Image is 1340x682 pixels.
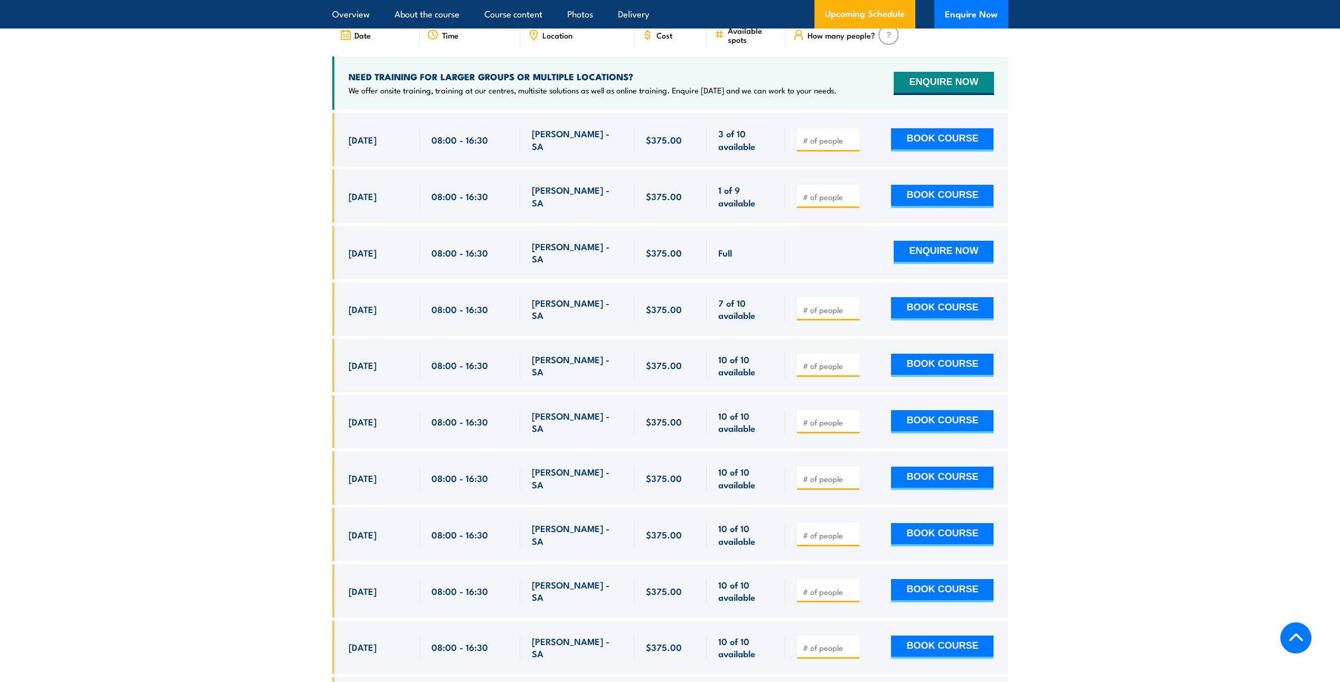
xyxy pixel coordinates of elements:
[349,85,837,96] p: We offer onsite training, training at our centres, multisite solutions as well as online training...
[532,184,623,209] span: [PERSON_NAME] - SA
[894,72,994,95] button: ENQUIRE NOW
[532,353,623,378] span: [PERSON_NAME] - SA
[349,359,377,371] span: [DATE]
[718,184,774,209] span: 1 of 9 available
[432,641,488,653] span: 08:00 - 16:30
[349,134,377,146] span: [DATE]
[432,190,488,202] span: 08:00 - 16:30
[432,134,488,146] span: 08:00 - 16:30
[532,466,623,490] span: [PERSON_NAME] - SA
[718,410,774,434] span: 10 of 10 available
[542,31,573,40] span: Location
[532,635,623,660] span: [PERSON_NAME] - SA
[894,241,994,264] button: ENQUIRE NOW
[646,303,682,315] span: $375.00
[349,472,377,484] span: [DATE]
[349,585,377,597] span: [DATE]
[646,190,682,202] span: $375.00
[803,473,856,484] input: # of people
[532,410,623,434] span: [PERSON_NAME] - SA
[891,185,994,208] button: BOOK COURSE
[646,247,682,259] span: $375.00
[646,641,682,653] span: $375.00
[718,522,774,547] span: 10 of 10 available
[728,26,778,44] span: Available spots
[354,31,371,40] span: Date
[432,303,488,315] span: 08:00 - 16:30
[803,642,856,653] input: # of people
[803,530,856,541] input: # of people
[442,31,458,40] span: Time
[432,415,488,428] span: 08:00 - 16:30
[432,359,488,371] span: 08:00 - 16:30
[718,297,774,321] span: 7 of 10 available
[646,585,682,597] span: $375.00
[808,31,875,40] span: How many people?
[432,472,488,484] span: 08:00 - 16:30
[349,190,377,202] span: [DATE]
[718,635,774,660] span: 10 of 10 available
[646,415,682,428] span: $375.00
[803,586,856,597] input: # of people
[532,127,623,152] span: [PERSON_NAME] - SA
[891,636,994,659] button: BOOK COURSE
[718,353,774,378] span: 10 of 10 available
[532,579,623,603] span: [PERSON_NAME] - SA
[646,528,682,541] span: $375.00
[803,417,856,428] input: # of people
[646,472,682,484] span: $375.00
[532,297,623,321] span: [PERSON_NAME] - SA
[718,466,774,490] span: 10 of 10 available
[891,523,994,546] button: BOOK COURSE
[718,579,774,603] span: 10 of 10 available
[432,247,488,259] span: 08:00 - 16:30
[432,528,488,541] span: 08:00 - 16:30
[646,359,682,371] span: $375.00
[803,305,856,315] input: # of people
[891,297,994,320] button: BOOK COURSE
[803,192,856,202] input: # of people
[891,579,994,602] button: BOOK COURSE
[891,354,994,377] button: BOOK COURSE
[891,410,994,433] button: BOOK COURSE
[349,303,377,315] span: [DATE]
[718,247,732,259] span: Full
[803,361,856,371] input: # of people
[803,135,856,146] input: # of people
[349,415,377,428] span: [DATE]
[349,528,377,541] span: [DATE]
[349,247,377,259] span: [DATE]
[891,128,994,151] button: BOOK COURSE
[532,240,623,265] span: [PERSON_NAME] - SA
[891,467,994,490] button: BOOK COURSE
[349,641,377,653] span: [DATE]
[432,585,488,597] span: 08:00 - 16:30
[349,71,837,82] h4: NEED TRAINING FOR LARGER GROUPS OR MULTIPLE LOCATIONS?
[532,522,623,547] span: [PERSON_NAME] - SA
[646,134,682,146] span: $375.00
[718,127,774,152] span: 3 of 10 available
[657,31,672,40] span: Cost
